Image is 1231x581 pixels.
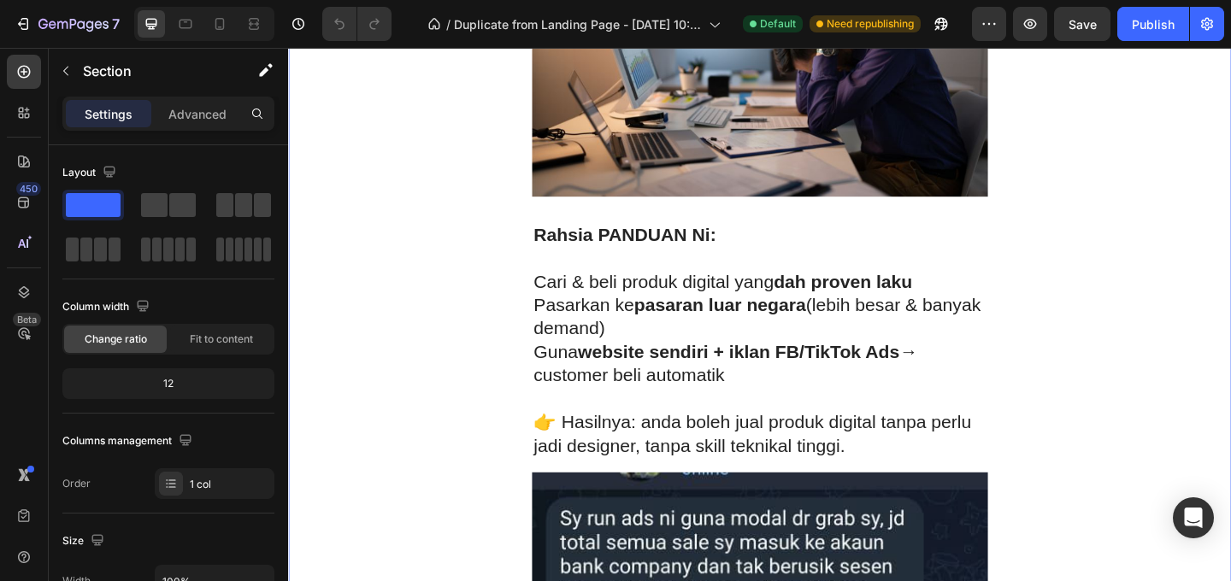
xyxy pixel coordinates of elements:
[267,267,759,319] p: Pasarkan ke (lebih besar & banyak demand)
[315,319,664,341] strong: website sendiri + iklan FB/TikTok Ads
[190,332,253,347] span: Fit to content
[1173,497,1214,538] div: Open Intercom Messenger
[66,372,271,396] div: 12
[827,16,914,32] span: Need republishing
[190,477,270,492] div: 1 col
[1117,7,1189,41] button: Publish
[1069,17,1097,32] span: Save
[83,61,223,81] p: Section
[288,48,1231,581] iframe: Design area
[112,14,120,34] p: 7
[267,395,759,446] p: 👉 Hasilnya: anda boleh jual produk digital tanpa perlu jadi designer, tanpa skill teknikal tinggi.
[760,16,796,32] span: Default
[62,476,91,491] div: Order
[1054,7,1110,41] button: Save
[62,530,108,553] div: Size
[7,7,127,41] button: 7
[454,15,702,33] span: Duplicate from Landing Page - [DATE] 10:32:02
[528,243,679,265] strong: dah proven laku
[322,7,392,41] div: Undo/Redo
[267,242,759,267] p: Cari & beli produk digital yang
[446,15,451,33] span: /
[1132,15,1175,33] div: Publish
[85,332,147,347] span: Change ratio
[16,182,41,196] div: 450
[267,318,759,369] p: Guna → customer beli automatik
[13,313,41,326] div: Beta
[85,105,133,123] p: Settings
[267,191,465,214] strong: Rahsia PANDUAN Ni:
[62,161,120,185] div: Layout
[168,105,227,123] p: Advanced
[62,296,153,319] div: Column width
[376,268,563,290] strong: pasaran luar negara
[62,430,196,453] div: Columns management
